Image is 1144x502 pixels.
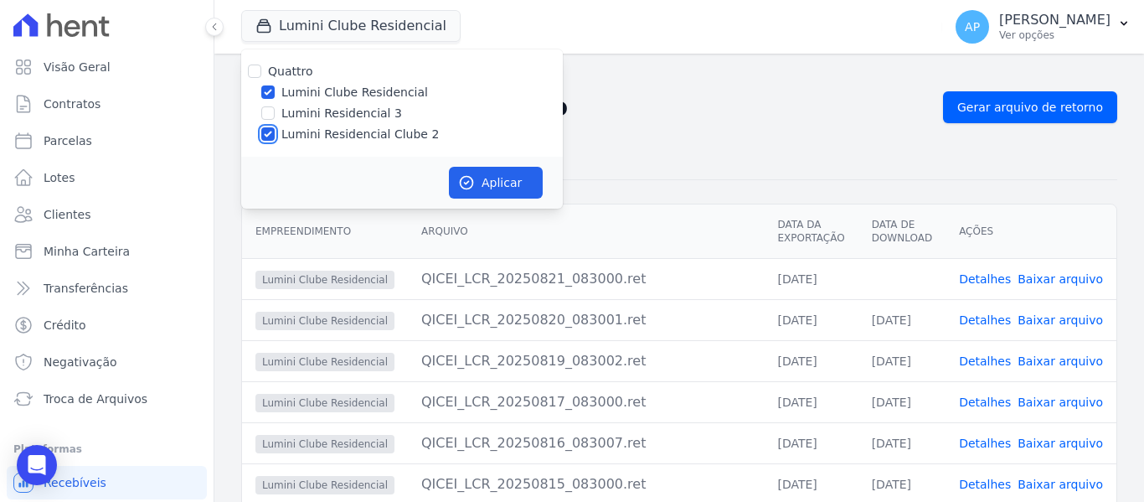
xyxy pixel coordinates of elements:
span: Lotes [44,169,75,186]
th: Ações [946,204,1116,259]
td: [DATE] [858,299,946,340]
th: Data da Exportação [764,204,858,259]
a: Crédito [7,308,207,342]
a: Negativação [7,345,207,379]
td: [DATE] [764,340,858,381]
span: Negativação [44,354,117,370]
span: Minha Carteira [44,243,130,260]
span: AP [965,21,980,33]
a: Contratos [7,87,207,121]
a: Baixar arquivo [1018,396,1103,409]
div: QICEI_LCR_20250819_083002.ret [421,351,751,371]
span: Transferências [44,280,128,297]
th: Data de Download [858,204,946,259]
span: Crédito [44,317,86,334]
button: Lumini Clube Residencial [241,10,461,42]
span: Lumini Clube Residencial [255,312,394,330]
a: Baixar arquivo [1018,313,1103,327]
label: Lumini Clube Residencial [281,84,428,101]
span: Lumini Clube Residencial [255,353,394,371]
a: Baixar arquivo [1018,478,1103,491]
a: Detalhes [959,355,1011,368]
a: Troca de Arquivos [7,382,207,416]
span: Gerar arquivo de retorno [957,99,1103,116]
span: Recebíveis [44,474,106,491]
a: Detalhes [959,437,1011,450]
span: Lumini Clube Residencial [255,476,394,494]
div: Open Intercom Messenger [17,445,57,485]
span: Visão Geral [44,59,111,75]
td: [DATE] [858,340,946,381]
a: Visão Geral [7,50,207,84]
p: [PERSON_NAME] [999,12,1111,28]
a: Parcelas [7,124,207,158]
span: Lumini Clube Residencial [255,435,394,453]
label: Quattro [268,65,312,78]
div: QICEI_LCR_20250816_083007.ret [421,433,751,453]
a: Minha Carteira [7,235,207,268]
a: Recebíveis [7,466,207,499]
a: Baixar arquivo [1018,355,1103,368]
td: [DATE] [858,381,946,422]
label: Lumini Residencial Clube 2 [281,126,439,143]
h2: Exportações de Retorno [241,92,930,122]
a: Gerar arquivo de retorno [943,91,1117,123]
td: [DATE] [764,381,858,422]
span: Contratos [44,96,100,112]
div: QICEI_LCR_20250820_083001.ret [421,310,751,330]
a: Detalhes [959,272,1011,286]
a: Detalhes [959,396,1011,409]
td: [DATE] [858,422,946,463]
a: Detalhes [959,313,1011,327]
span: Lumini Clube Residencial [255,394,394,412]
div: QICEI_LCR_20250817_083000.ret [421,392,751,412]
a: Transferências [7,272,207,305]
a: Lotes [7,161,207,194]
a: Clientes [7,198,207,231]
td: [DATE] [764,299,858,340]
th: Empreendimento [242,204,408,259]
td: [DATE] [764,422,858,463]
button: Aplicar [449,167,543,199]
th: Arquivo [408,204,765,259]
div: QICEI_LCR_20250815_083000.ret [421,474,751,494]
label: Lumini Residencial 3 [281,105,402,122]
a: Baixar arquivo [1018,272,1103,286]
div: Plataformas [13,439,200,459]
td: [DATE] [764,258,858,299]
a: Detalhes [959,478,1011,491]
button: AP [PERSON_NAME] Ver opções [942,3,1144,50]
span: Parcelas [44,132,92,149]
span: Lumini Clube Residencial [255,271,394,289]
p: Ver opções [999,28,1111,42]
span: Troca de Arquivos [44,391,147,407]
span: Clientes [44,206,90,223]
a: Baixar arquivo [1018,437,1103,450]
nav: Breadcrumb [241,67,1117,85]
div: QICEI_LCR_20250821_083000.ret [421,269,751,289]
